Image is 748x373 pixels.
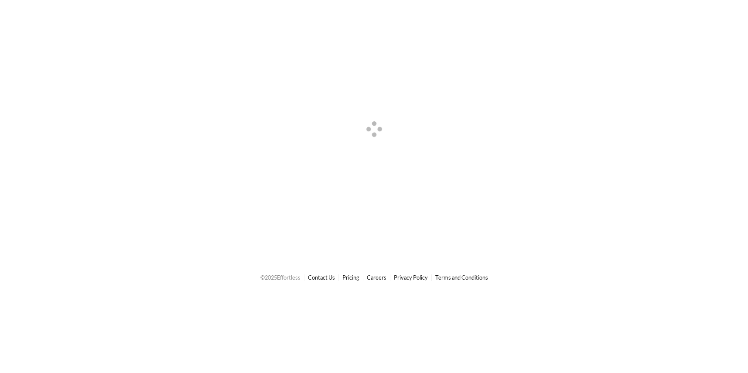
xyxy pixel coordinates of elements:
span: © 2025 Effortless [260,274,301,281]
a: Contact Us [308,274,335,281]
a: Terms and Conditions [435,274,488,281]
a: Privacy Policy [394,274,428,281]
a: Pricing [342,274,359,281]
a: Careers [367,274,386,281]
